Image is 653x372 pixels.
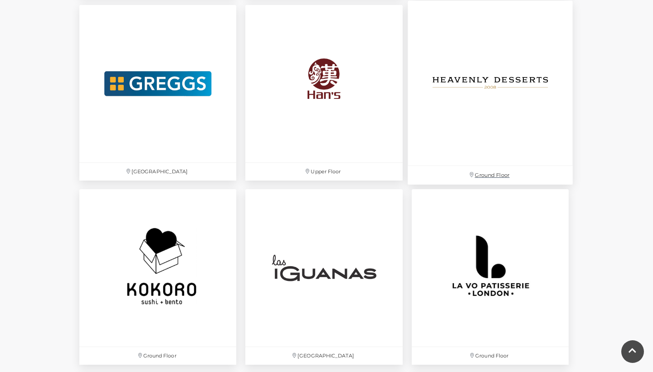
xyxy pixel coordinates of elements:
[407,185,573,369] a: Ground Floor
[412,347,569,365] p: Ground Floor
[241,0,407,185] a: Upper Floor
[75,0,241,185] a: [GEOGRAPHIC_DATA]
[79,163,236,181] p: [GEOGRAPHIC_DATA]
[245,163,402,181] p: Upper Floor
[408,166,573,185] p: Ground Floor
[245,347,402,365] p: [GEOGRAPHIC_DATA]
[241,185,407,369] a: [GEOGRAPHIC_DATA]
[79,347,236,365] p: Ground Floor
[75,185,241,369] a: Ground Floor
